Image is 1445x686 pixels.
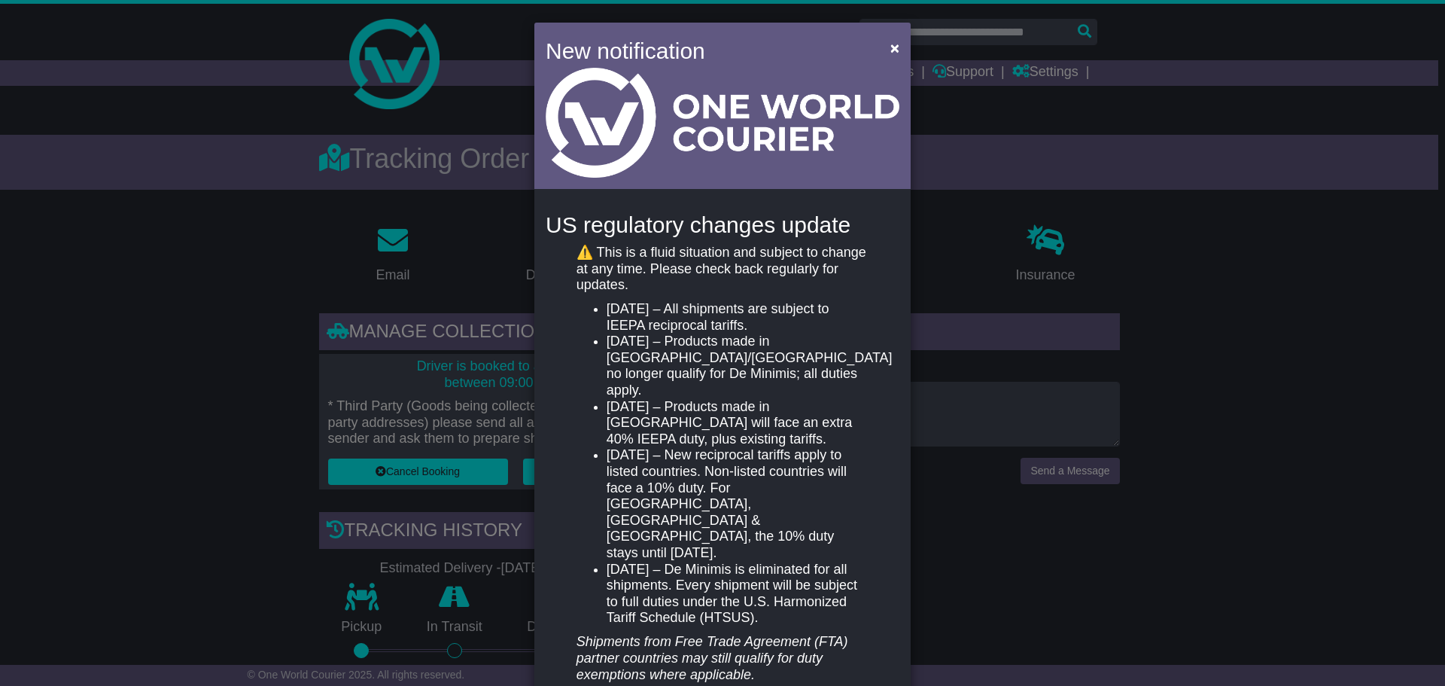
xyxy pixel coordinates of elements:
h4: US regulatory changes update [546,212,899,237]
p: ⚠️ This is a fluid situation and subject to change at any time. Please check back regularly for u... [576,245,869,294]
h4: New notification [546,34,869,68]
em: Shipments from Free Trade Agreement (FTA) partner countries may still qualify for duty exemptions... [576,634,848,681]
button: Close [883,32,907,63]
span: × [890,39,899,56]
li: [DATE] – De Minimis is eliminated for all shipments. Every shipment will be subject to full dutie... [607,562,869,627]
li: [DATE] – Products made in [GEOGRAPHIC_DATA]/[GEOGRAPHIC_DATA] no longer qualify for De Minimis; a... [607,334,869,398]
img: Light [546,68,899,178]
li: [DATE] – New reciprocal tariffs apply to listed countries. Non-listed countries will face a 10% d... [607,447,869,561]
li: [DATE] – Products made in [GEOGRAPHIC_DATA] will face an extra 40% IEEPA duty, plus existing tari... [607,399,869,448]
li: [DATE] – All shipments are subject to IEEPA reciprocal tariffs. [607,301,869,334]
